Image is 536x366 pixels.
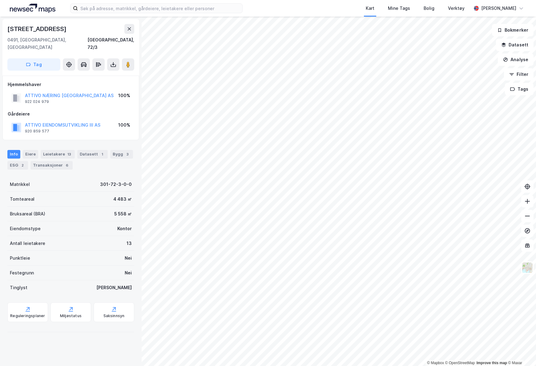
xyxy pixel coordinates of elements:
[118,92,130,99] div: 100%
[30,161,73,170] div: Transaksjoner
[498,53,534,66] button: Analyse
[60,313,82,318] div: Miljøstatus
[125,269,132,277] div: Nei
[19,162,26,168] div: 2
[10,195,34,203] div: Tomteareal
[7,150,20,159] div: Info
[427,361,444,365] a: Mapbox
[424,5,434,12] div: Bolig
[10,210,45,218] div: Bruksareal (BRA)
[41,150,75,159] div: Leietakere
[117,225,132,232] div: Kontor
[113,195,132,203] div: 4 483 ㎡
[87,36,134,51] div: [GEOGRAPHIC_DATA], 72/3
[8,81,134,88] div: Hjemmelshaver
[496,39,534,51] button: Datasett
[10,240,45,247] div: Antall leietakere
[366,5,374,12] div: Kart
[492,24,534,36] button: Bokmerker
[125,254,132,262] div: Nei
[481,5,516,12] div: [PERSON_NAME]
[7,161,28,170] div: ESG
[505,83,534,95] button: Tags
[10,254,30,262] div: Punktleie
[25,99,49,104] div: 922 024 979
[522,262,533,274] img: Z
[477,361,507,365] a: Improve this map
[445,361,475,365] a: OpenStreetMap
[8,110,134,118] div: Gårdeiere
[64,162,70,168] div: 6
[10,269,34,277] div: Festegrunn
[10,313,45,318] div: Reguleringsplaner
[23,150,38,159] div: Eiere
[388,5,410,12] div: Mine Tags
[118,121,130,129] div: 100%
[66,151,72,157] div: 13
[100,181,132,188] div: 301-72-3-0-0
[124,151,131,157] div: 3
[127,240,132,247] div: 13
[504,68,534,81] button: Filter
[10,284,27,291] div: Tinglyst
[99,151,105,157] div: 1
[505,336,536,366] div: Kontrollprogram for chat
[448,5,465,12] div: Verktøy
[10,4,55,13] img: logo.a4113a55bc3d86da70a041830d287a7e.svg
[7,24,68,34] div: [STREET_ADDRESS]
[10,181,30,188] div: Matrikkel
[25,129,49,134] div: 920 859 577
[77,150,108,159] div: Datasett
[103,313,125,318] div: Saksinnsyn
[505,336,536,366] iframe: Chat Widget
[110,150,133,159] div: Bygg
[114,210,132,218] div: 5 558 ㎡
[7,58,60,71] button: Tag
[96,284,132,291] div: [PERSON_NAME]
[7,36,87,51] div: 0491, [GEOGRAPHIC_DATA], [GEOGRAPHIC_DATA]
[78,4,242,13] input: Søk på adresse, matrikkel, gårdeiere, leietakere eller personer
[10,225,41,232] div: Eiendomstype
